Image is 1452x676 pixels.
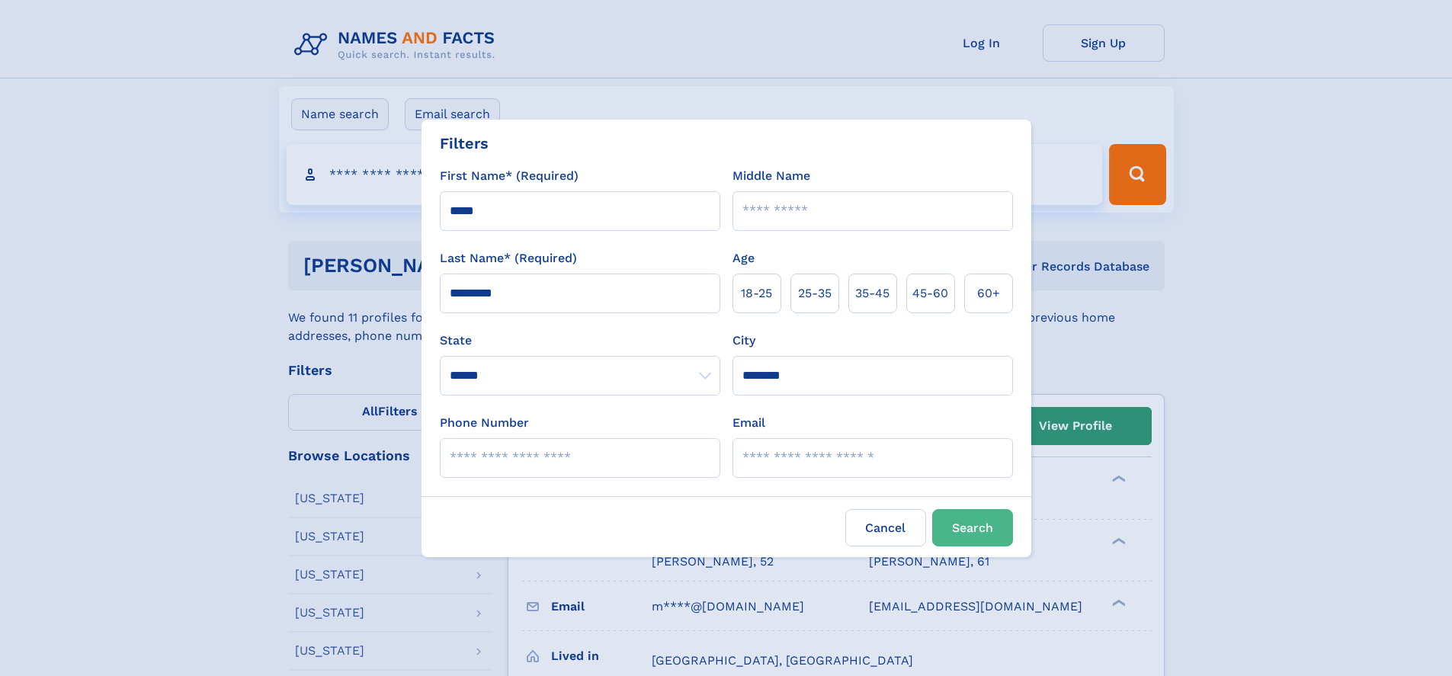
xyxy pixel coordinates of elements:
[845,509,926,546] label: Cancel
[912,284,948,303] span: 45‑60
[732,249,755,268] label: Age
[932,509,1013,546] button: Search
[440,167,579,185] label: First Name* (Required)
[855,284,889,303] span: 35‑45
[977,284,1000,303] span: 60+
[440,132,489,155] div: Filters
[741,284,772,303] span: 18‑25
[732,332,755,350] label: City
[440,414,529,432] label: Phone Number
[440,332,720,350] label: State
[732,414,765,432] label: Email
[732,167,810,185] label: Middle Name
[798,284,832,303] span: 25‑35
[440,249,577,268] label: Last Name* (Required)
